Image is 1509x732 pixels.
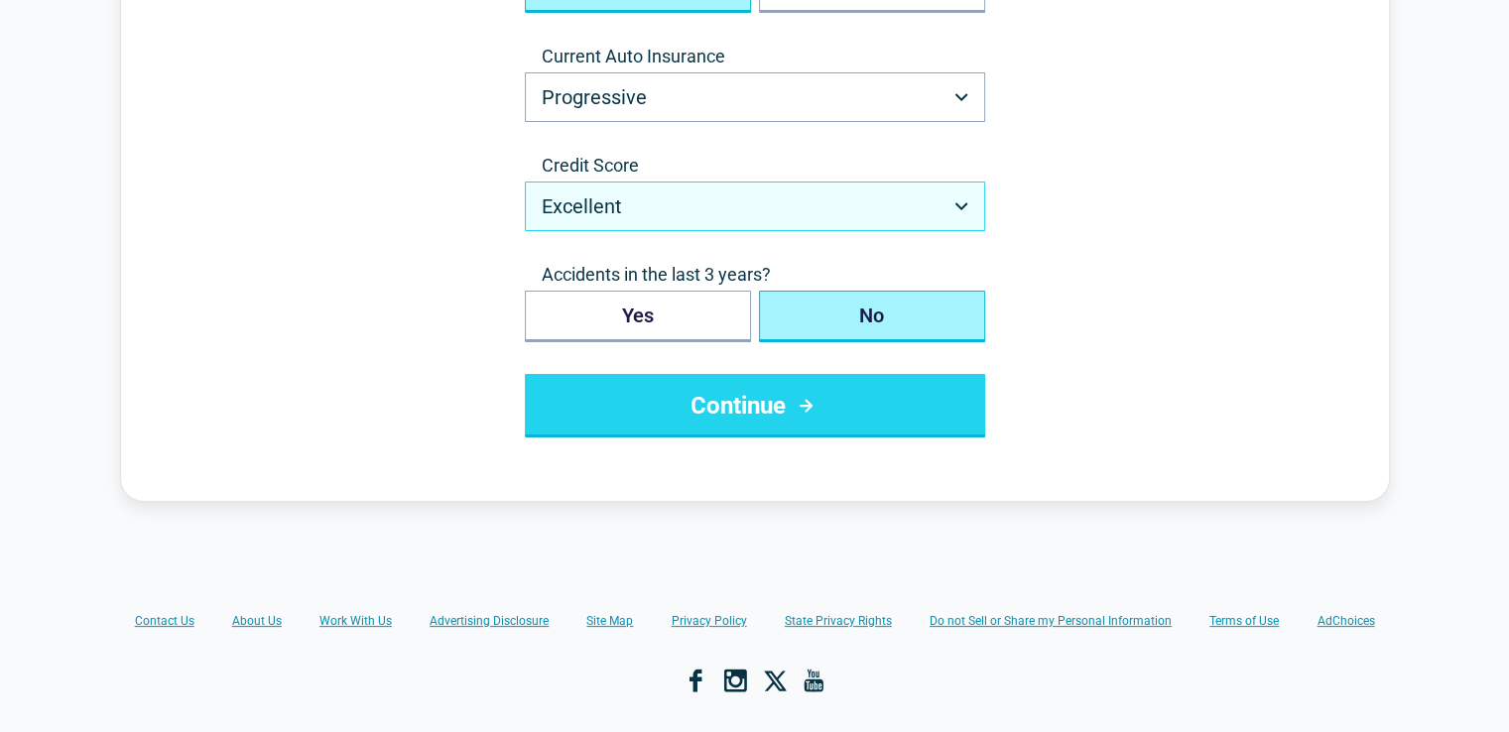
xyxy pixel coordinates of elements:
span: Accidents in the last 3 years? [525,263,985,287]
a: YouTube [803,669,826,692]
button: Continue [525,374,985,437]
a: Do not Sell or Share my Personal Information [930,613,1172,629]
a: State Privacy Rights [785,613,892,629]
label: Credit Score [525,154,985,178]
a: Advertising Disclosure [430,613,549,629]
a: Site Map [586,613,633,629]
a: X [763,669,787,692]
button: No [759,291,985,342]
a: Facebook [684,669,707,692]
label: Current Auto Insurance [525,45,985,68]
a: Work With Us [319,613,392,629]
a: Instagram [723,669,747,692]
a: Privacy Policy [672,613,747,629]
a: About Us [232,613,282,629]
a: Contact Us [135,613,194,629]
a: AdChoices [1317,613,1374,629]
a: Terms of Use [1209,613,1279,629]
button: Yes [525,291,751,342]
